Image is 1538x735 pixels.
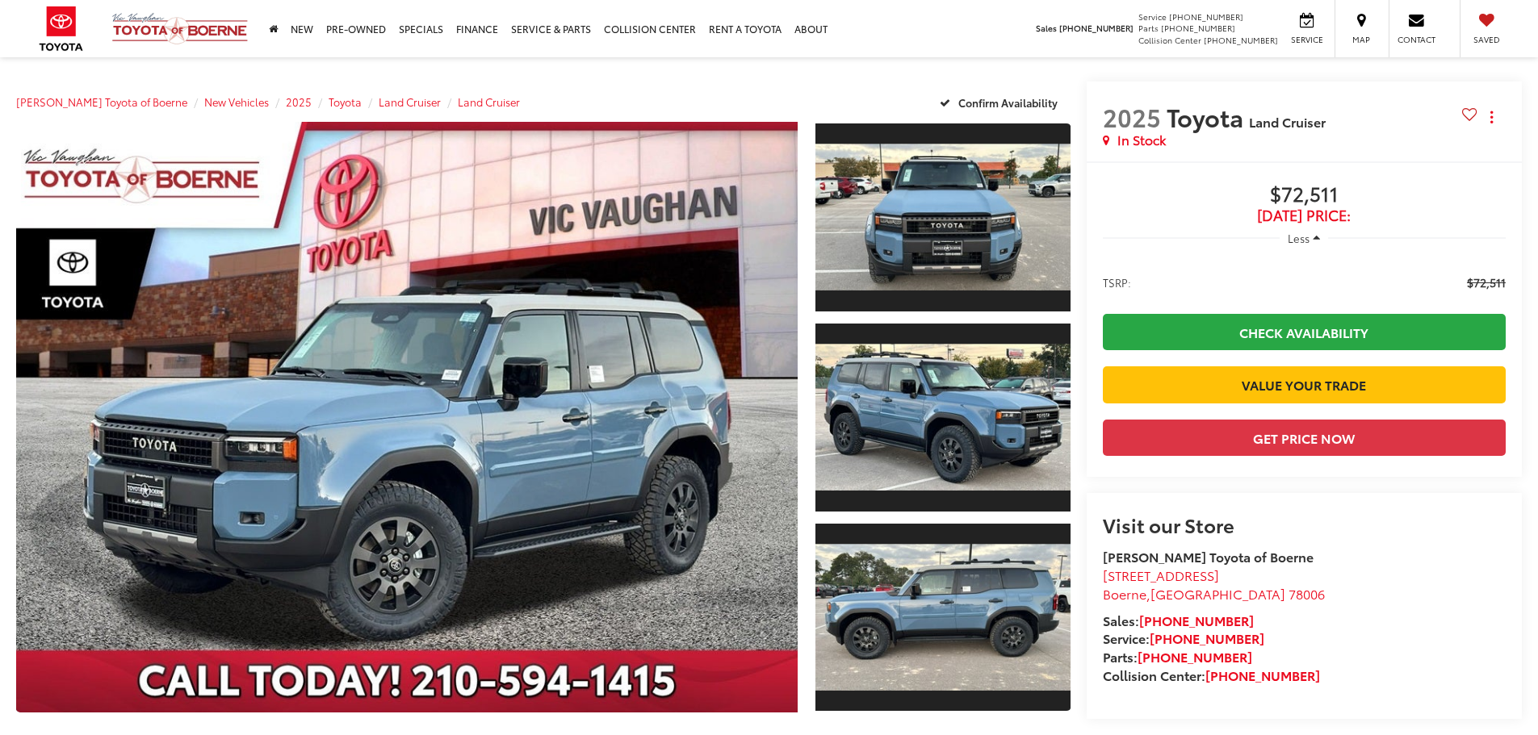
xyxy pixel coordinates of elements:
span: dropdown dots [1490,111,1493,123]
span: Land Cruiser [1249,112,1326,131]
span: Parts [1138,22,1159,34]
span: [DATE] Price: [1103,207,1506,223]
a: [PERSON_NAME] Toyota of Boerne [16,94,187,109]
strong: Service: [1103,629,1264,647]
a: Value Your Trade [1103,366,1506,403]
span: 2025 [1103,99,1161,134]
img: Vic Vaughan Toyota of Boerne [111,12,249,45]
a: Expand Photo 0 [16,122,798,712]
button: Get Price Now [1103,420,1506,456]
span: [PHONE_NUMBER] [1169,10,1243,23]
strong: Sales: [1103,611,1254,629]
span: TSRP: [1103,274,1131,290]
a: Check Availability [1103,314,1506,350]
strong: Parts: [1103,647,1252,666]
button: Actions [1477,102,1506,131]
a: Expand Photo 3 [815,522,1071,713]
span: Toyota [1167,99,1249,134]
span: Sales [1036,22,1057,34]
strong: [PERSON_NAME] Toyota of Boerne [1103,547,1314,566]
a: Land Cruiser [458,94,520,109]
span: Boerne [1103,584,1146,603]
span: Service [1138,10,1167,23]
button: Less [1280,223,1328,253]
button: Confirm Availability [931,88,1071,116]
span: Less [1288,231,1310,245]
span: In Stock [1117,131,1166,149]
a: Toyota [329,94,362,109]
a: 2025 [286,94,312,109]
span: [GEOGRAPHIC_DATA] [1150,584,1285,603]
img: 2025 Toyota Land Cruiser Land Cruiser [8,119,805,716]
span: Service [1289,34,1325,45]
img: 2025 Toyota Land Cruiser Land Cruiser [812,544,1072,690]
span: , [1103,584,1325,603]
a: Expand Photo 2 [815,322,1071,513]
span: [STREET_ADDRESS] [1103,566,1219,584]
img: 2025 Toyota Land Cruiser Land Cruiser [812,345,1072,491]
a: [PHONE_NUMBER] [1138,647,1252,666]
a: New Vehicles [204,94,269,109]
a: [PHONE_NUMBER] [1205,666,1320,684]
span: $72,511 [1467,274,1506,290]
span: Contact [1398,34,1435,45]
a: [PHONE_NUMBER] [1150,629,1264,647]
a: Expand Photo 1 [815,122,1071,313]
img: 2025 Toyota Land Cruiser Land Cruiser [812,144,1072,290]
a: Land Cruiser [379,94,441,109]
span: Collision Center [1138,34,1201,46]
span: Saved [1469,34,1504,45]
span: 78006 [1289,584,1325,603]
a: [STREET_ADDRESS] Boerne,[GEOGRAPHIC_DATA] 78006 [1103,566,1325,603]
span: $72,511 [1103,183,1506,207]
span: [PHONE_NUMBER] [1204,34,1278,46]
span: Map [1343,34,1379,45]
strong: Collision Center: [1103,666,1320,684]
span: Confirm Availability [958,95,1058,110]
span: [PHONE_NUMBER] [1161,22,1235,34]
span: [PHONE_NUMBER] [1059,22,1134,34]
h2: Visit our Store [1103,514,1506,535]
a: [PHONE_NUMBER] [1139,611,1254,629]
